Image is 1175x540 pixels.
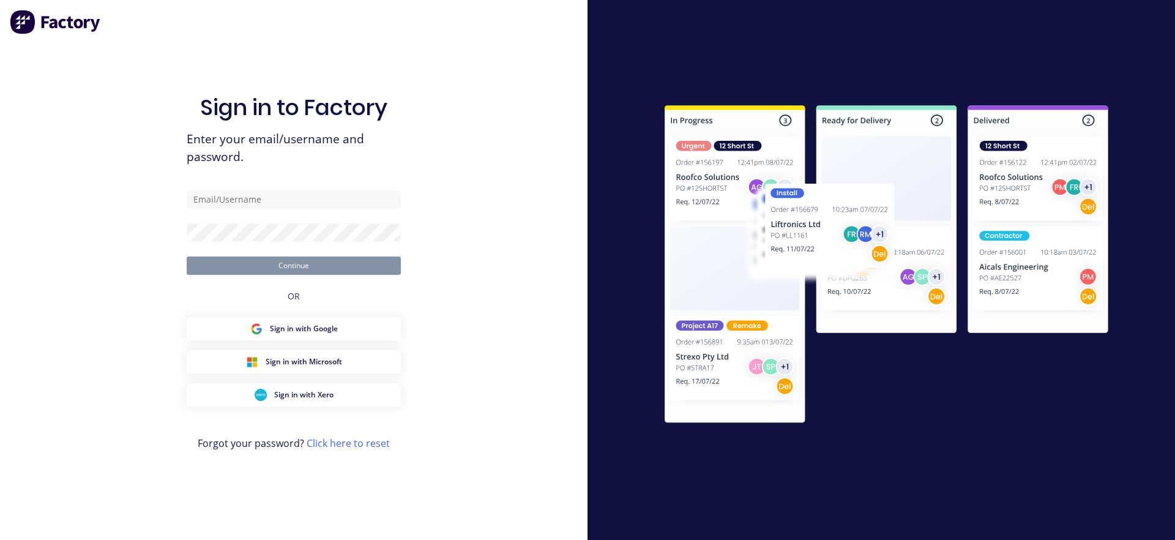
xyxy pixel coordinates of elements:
[187,130,401,166] span: Enter your email/username and password.
[187,257,401,275] button: Continue
[307,437,390,450] a: Click here to reset
[274,389,334,400] span: Sign in with Xero
[200,94,387,121] h1: Sign in to Factory
[266,356,342,367] span: Sign in with Microsoft
[246,356,258,368] img: Microsoft Sign in
[270,323,338,334] span: Sign in with Google
[187,190,401,209] input: Email/Username
[187,317,401,340] button: Google Sign inSign in with Google
[255,389,267,401] img: Xero Sign in
[187,350,401,373] button: Microsoft Sign inSign in with Microsoft
[187,383,401,407] button: Xero Sign inSign in with Xero
[198,436,390,451] span: Forgot your password?
[638,81,1135,452] img: Sign in
[288,275,300,317] div: OR
[250,323,263,335] img: Google Sign in
[10,10,102,34] img: Factory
